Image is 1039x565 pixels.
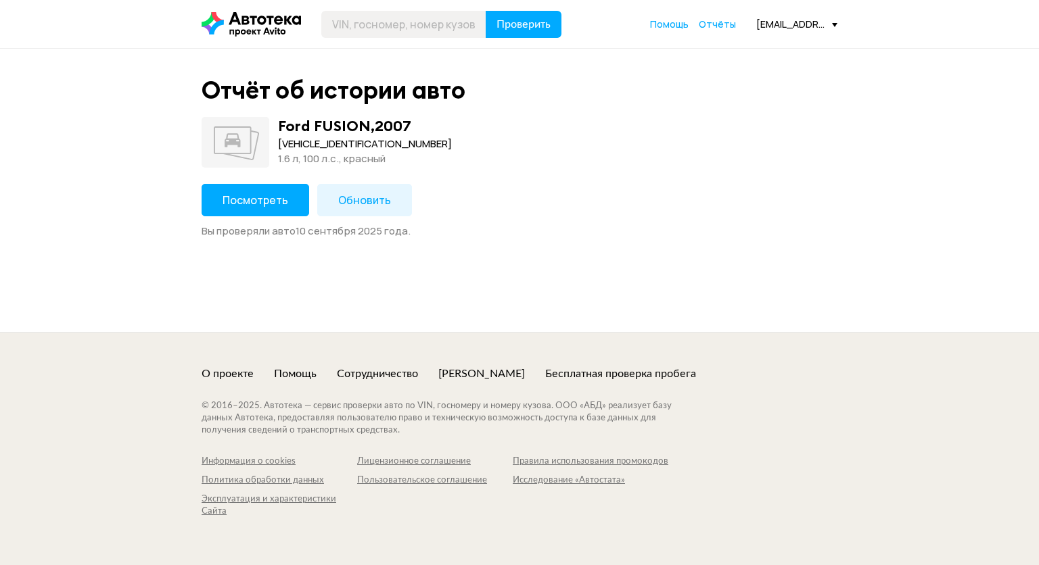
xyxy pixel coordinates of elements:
a: Отчёты [699,18,736,31]
span: Обновить [338,193,391,207]
a: Бесплатная проверка пробега [545,366,696,381]
a: Исследование «Автостата» [513,474,668,487]
button: Обновить [317,184,412,216]
div: [EMAIL_ADDRESS][DOMAIN_NAME] [756,18,837,30]
a: Правила использования промокодов [513,456,668,468]
a: Политика обработки данных [202,474,357,487]
button: Посмотреть [202,184,309,216]
a: Эксплуатация и характеристики Сайта [202,493,357,518]
a: Пользовательское соглашение [357,474,513,487]
div: 1.6 л, 100 л.c., красный [278,151,452,166]
a: Помощь [274,366,317,381]
div: © 2016– 2025 . Автотека — сервис проверки авто по VIN, госномеру и номеру кузова. ООО «АБД» реали... [202,400,699,437]
span: Посмотреть [223,193,288,207]
span: Помощь [650,18,689,30]
a: Информация о cookies [202,456,357,468]
a: [PERSON_NAME] [438,366,525,381]
span: Отчёты [699,18,736,30]
span: Проверить [497,19,551,30]
div: Ford FUSION , 2007 [278,117,411,134]
div: Вы проверяли авто 10 сентября 2025 года . [202,224,837,238]
a: Лицензионное соглашение [357,456,513,468]
button: Проверить [486,11,561,38]
div: Отчёт об истории авто [202,76,465,105]
a: Сотрудничество [337,366,418,381]
a: О проекте [202,366,254,381]
a: Помощь [650,18,689,31]
input: VIN, госномер, номер кузова [321,11,486,38]
div: [VEHICLE_IDENTIFICATION_NUMBER] [278,137,452,151]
